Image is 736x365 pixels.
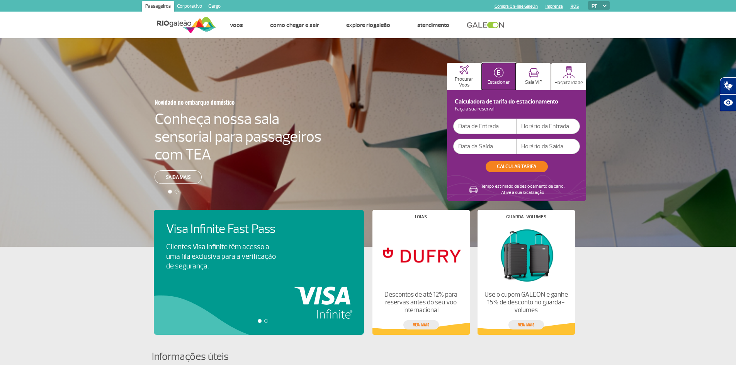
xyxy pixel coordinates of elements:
[529,68,539,78] img: vipRoom.svg
[481,183,564,196] p: Tempo estimado de deslocamento de carro: Ative a sua localização
[155,170,202,184] a: Saiba mais
[525,80,542,85] p: Sala VIP
[174,1,205,13] a: Corporativo
[152,350,585,364] h4: Informações úteis
[346,21,390,29] a: Explore RIOgaleão
[571,4,579,9] a: RQS
[453,100,580,104] h4: Calculadora de tarifa do estacionamento
[166,222,352,271] a: Visa Infinite Fast PassClientes Visa Infinite têm acesso a uma fila exclusiva para a verificação ...
[453,107,580,111] p: Faça a sua reserva!
[379,291,463,314] p: Descontos de até 12% para reservas antes do seu voo internacional
[459,65,469,75] img: airplaneHome.svg
[403,320,439,329] a: veja mais
[488,80,510,85] p: Estacionar
[517,119,580,134] input: Horário da Entrada
[508,320,544,329] a: veja mais
[453,139,517,154] input: Data da Saída
[720,77,736,111] div: Plugin de acessibilidade da Hand Talk.
[486,161,548,172] button: CALCULAR TARIFA
[517,139,580,154] input: Horário da Saída
[517,63,551,90] button: Sala VIP
[230,21,243,29] a: Voos
[482,63,516,90] button: Estacionar
[495,4,538,9] a: Compra On-line GaleOn
[166,222,289,236] h4: Visa Infinite Fast Pass
[415,215,427,219] h4: Lojas
[720,77,736,94] button: Abrir tradutor de língua de sinais.
[166,242,276,271] p: Clientes Visa Infinite têm acesso a uma fila exclusiva para a verificação de segurança.
[506,215,546,219] h4: Guarda-volumes
[484,291,568,314] p: Use o cupom GALEON e ganhe 15% de desconto no guarda-volumes
[379,225,463,285] img: Lojas
[270,21,319,29] a: Como chegar e sair
[447,63,481,90] button: Procurar Voos
[205,1,224,13] a: Cargo
[453,119,517,134] input: Data de Entrada
[720,94,736,111] button: Abrir recursos assistivos.
[554,80,583,86] p: Hospitalidade
[494,68,504,78] img: carParkingHomeActive.svg
[546,4,563,9] a: Imprensa
[451,76,477,88] p: Procurar Voos
[563,66,575,78] img: hospitality.svg
[155,94,284,110] h3: Novidade no embarque doméstico
[155,110,321,163] h4: Conheça nossa sala sensorial para passageiros com TEA
[484,225,568,285] img: Guarda-volumes
[417,21,449,29] a: Atendimento
[142,1,174,13] a: Passageiros
[551,63,586,90] button: Hospitalidade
